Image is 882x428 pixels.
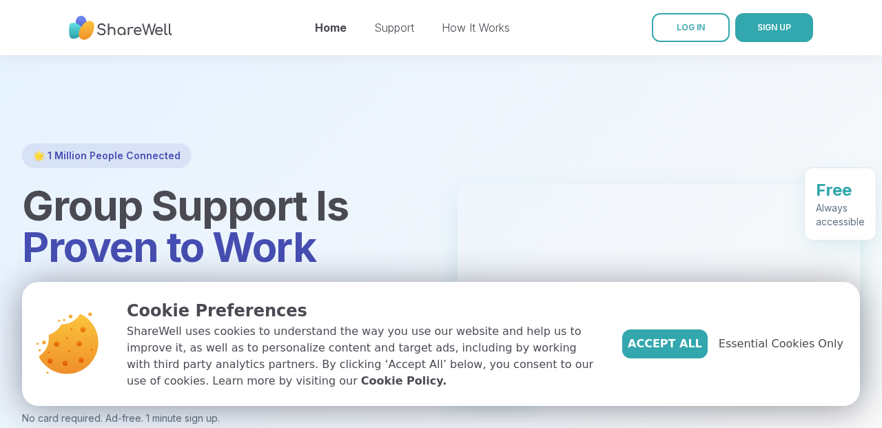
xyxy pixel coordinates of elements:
p: ShareWell uses cookies to understand the way you use our website and help us to improve it, as we... [127,323,600,389]
span: LOG IN [677,22,705,32]
button: Accept All [622,329,708,358]
span: SIGN UP [757,22,791,32]
span: Proven to Work [22,222,316,272]
p: No card required. Ad-free. 1 minute sign up. [22,411,424,425]
p: Cookie Preferences [127,298,600,323]
a: Home [315,21,347,34]
a: How It Works [442,21,510,34]
div: 🌟 1 Million People Connected [22,143,192,168]
a: LOG IN [652,13,730,42]
button: SIGN UP [735,13,813,42]
span: Accept All [628,336,702,352]
img: ShareWell Nav Logo [69,9,172,47]
h1: Group Support Is [22,185,424,267]
div: Free [816,179,865,201]
a: Cookie Policy. [361,373,447,389]
span: Essential Cookies Only [719,336,843,352]
div: Always accessible [816,201,865,228]
a: Support [374,21,414,34]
